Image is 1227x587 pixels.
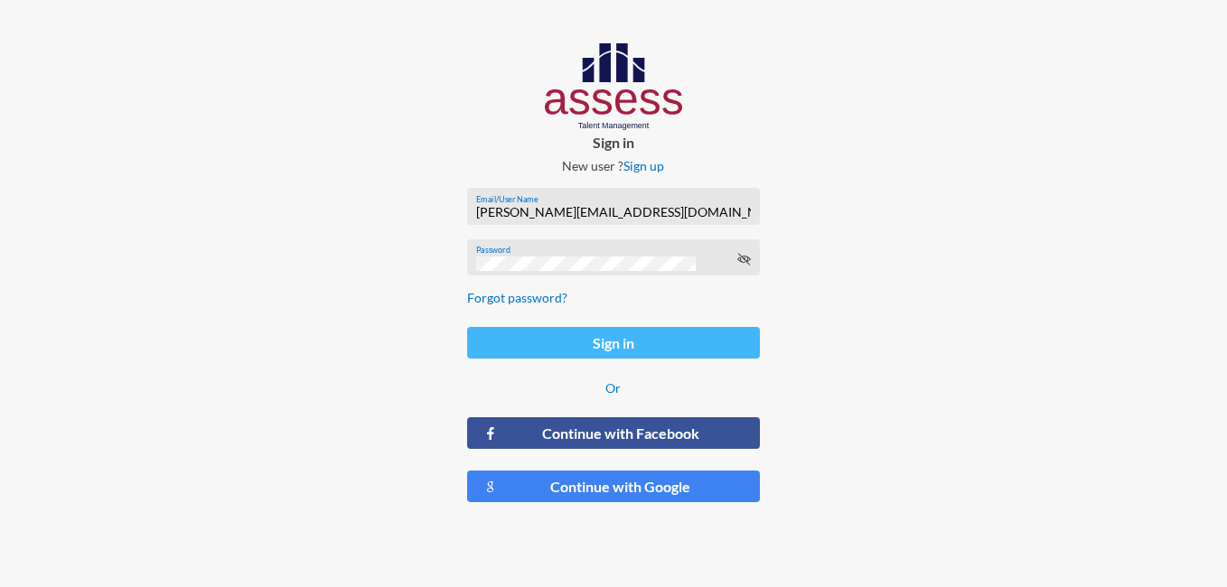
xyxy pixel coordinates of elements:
[453,158,775,173] p: New user ?
[467,380,761,396] p: Or
[467,327,761,359] button: Sign in
[476,205,751,219] input: Email/User Name
[467,290,567,305] a: Forgot password?
[467,417,761,449] button: Continue with Facebook
[623,158,664,173] a: Sign up
[453,134,775,151] p: Sign in
[467,471,761,502] button: Continue with Google
[545,43,683,130] img: AssessLogoo.svg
